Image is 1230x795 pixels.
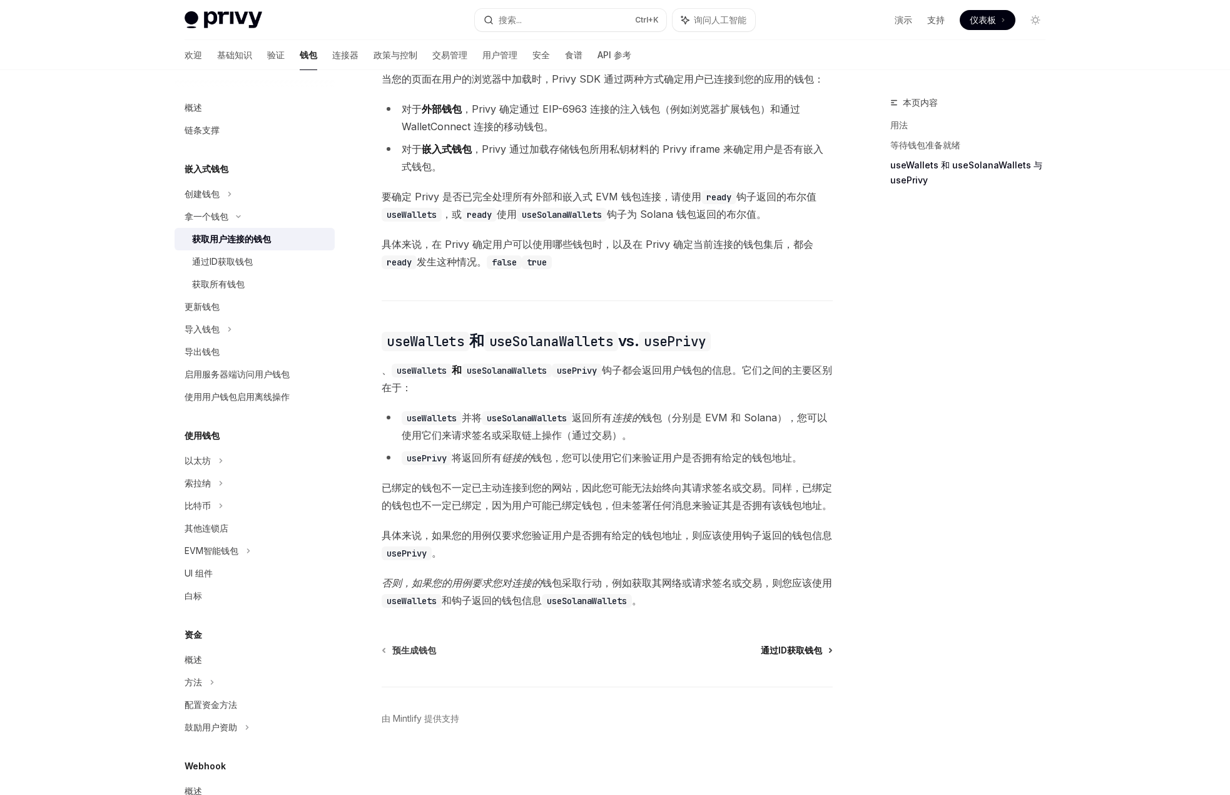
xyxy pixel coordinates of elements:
[382,190,701,203] font: 要确定 Privy 是否已完全处理所有外部和嵌入式 EVM 钱包连接，请使用
[482,411,572,425] code: useSolanaWallets
[175,119,335,141] a: 链条支撑
[185,324,220,334] font: 导入钱包
[185,455,211,466] font: 以太坊
[497,208,517,220] font: 使用
[383,644,436,657] a: 预生成钱包
[597,49,631,60] font: API 参考
[192,279,245,289] font: 获取所有钱包
[432,546,442,559] font: 。
[175,96,335,119] a: 概述
[185,478,211,488] font: 索拉纳
[185,11,262,29] img: 灯光标志
[903,97,938,108] font: 本页内容
[382,712,459,725] a: 由 Mintlify 提供支持
[402,103,800,133] font: ，Privy 确定通过 EIP-6963 连接的注入钱包（例如浏览器扩展钱包）和通过 WalletConnect 连接的移动钱包。
[185,761,226,771] font: Webhook
[185,346,220,357] font: 导出钱包
[597,40,631,70] a: API 参考
[374,40,417,70] a: 政策与控制
[185,722,237,732] font: 鼓励用户资助
[185,49,202,60] font: 欢迎
[267,40,285,70] a: 验证
[736,190,816,203] font: 钩子返回的布尔值
[185,699,237,710] font: 配置资金方法
[185,523,228,533] font: 其他连锁店
[382,713,459,724] font: 由 Mintlify 提供支持
[532,49,550,60] font: 安全
[673,9,755,31] button: 询问人工智能
[890,135,1055,155] a: 等待钱包准备就绪
[927,14,945,26] a: 支持
[185,369,290,379] font: 启用服务器端访问用户钱包
[175,386,335,408] a: 使用用户钱包启用离线操作
[484,332,618,351] code: useSolanaWallets
[185,102,202,113] font: 概述
[475,9,666,31] button: 搜索...Ctrl+K
[472,594,542,607] font: 返回的钱包信息
[890,120,908,130] font: 用法
[632,594,642,607] font: 。
[482,49,517,60] font: 用户管理
[185,677,202,687] font: 方法
[402,143,422,155] font: 对于
[648,15,659,24] font: +K
[487,255,522,269] code: false
[402,451,452,465] code: usePrivy
[890,160,1042,185] font: useWallets 和 useSolanaWallets 与 usePrivy
[552,364,602,377] code: usePrivy
[462,411,482,424] font: 并将
[442,594,472,607] font: 和钩子
[175,228,335,250] a: 获取用户连接的钱包
[402,143,823,173] font: ，Privy 通过加载存储钱包所用私钥材料的 Privy iframe 来确定用户是否有嵌入式钱包。
[175,585,335,607] a: 白标
[192,256,253,267] font: 通过ID获取钱包
[522,255,552,269] code: true
[382,255,417,269] code: ready
[565,40,582,70] a: 食谱
[890,140,960,150] font: 等待钱包准备就绪
[618,332,639,350] font: vs.
[175,273,335,295] a: 获取所有钱包
[217,49,252,60] font: 基础知识
[402,381,412,394] font: ：
[382,546,432,560] code: usePrivy
[635,15,648,24] font: Ctrl
[192,233,271,244] font: 获取用户连接的钱包
[462,364,552,377] code: useSolanaWallets
[532,451,802,464] font: 钱包，您可以使用它们来验证用户是否拥有给定的钱包地址。
[442,208,462,220] font: ，或
[607,208,766,220] font: 钩子为 Solana 钱包返回的布尔值。
[185,301,220,312] font: 更新钱包
[382,481,832,511] font: 已绑定的钱包不一定已主动连接到您的网站，因此您可能无法始终向其请求签名或交易。同样，已绑定的钱包也不一定已绑定，因为用户可能已绑定钱包，但未签署任何消息来验证其是否拥有该钱包地址。
[185,163,228,174] font: 嵌入式钱包
[392,645,436,655] font: 预生成钱包
[422,143,472,155] font: 嵌入式钱包
[499,14,522,25] font: 搜索...
[382,332,469,351] code: useWallets
[175,649,335,671] a: 概述
[432,238,633,250] font: 在 Privy 确定用户可以使用哪些钱包时，以及
[462,208,497,222] code: ready
[217,40,252,70] a: 基础知识
[517,208,607,222] code: useSolanaWallets
[175,517,335,540] a: 其他连锁店
[572,411,612,424] font: 返回所有
[382,73,824,85] font: 当您的页面在用户的浏览器中加载时，Privy SDK 通过两种方式确定用户已连接到您的应用的钱包：
[185,188,220,199] font: 创建钱包
[382,238,432,250] font: 具体来说，
[970,14,996,25] font: 仪表板
[761,645,822,655] font: 通过ID获取钱包
[175,250,335,273] a: 通过ID获取钱包
[927,14,945,25] font: 支持
[382,208,442,222] code: useWallets
[542,594,632,608] code: useSolanaWallets
[432,49,467,60] font: 交易管理
[482,40,517,70] a: 用户管理
[185,211,228,222] font: 拿一个钱包
[701,190,736,204] code: ready
[382,594,442,608] code: useWallets
[542,577,832,589] font: 钱包采取行动，例如获取其网络或请求签名或交易，则您应该使用
[1025,10,1045,30] button: 切换暗模式
[267,49,285,60] font: 验证
[890,115,1055,135] a: 用法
